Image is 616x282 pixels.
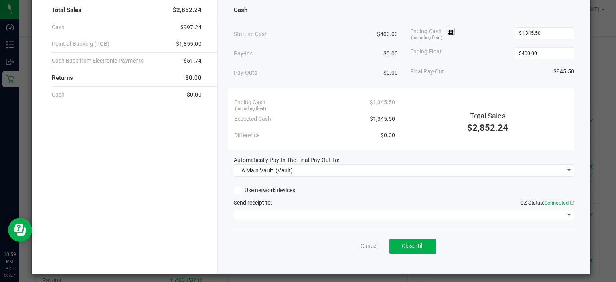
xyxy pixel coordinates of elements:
span: Automatically Pay-In The Final Pay-Out To: [234,157,339,163]
span: Cash [52,23,65,32]
span: Ending Cash [410,27,455,39]
span: Final Pay-Out [410,67,444,76]
span: Point of Banking (POB) [52,40,109,48]
span: $0.00 [187,91,201,99]
span: Pay-Outs [234,69,257,77]
span: Connected [544,200,569,206]
span: Close Till [402,243,423,249]
span: $2,852.24 [467,123,508,133]
span: Cash [52,91,65,99]
span: Expected Cash [234,115,271,123]
span: $997.24 [180,23,201,32]
span: (including float) [235,105,266,112]
span: $2,852.24 [173,6,201,15]
span: $1,855.00 [176,40,201,48]
span: $0.00 [383,49,398,58]
span: Ending Cash [234,98,265,107]
span: Ending Float [410,47,442,59]
span: Cash [234,6,247,15]
span: A Main Vault [241,167,273,174]
span: QZ Status: [520,200,574,206]
span: Total Sales [470,112,505,120]
span: Cash Back from Electronic Payments [52,57,144,65]
span: $945.50 [553,67,574,76]
span: Pay-Ins [234,49,253,58]
span: $0.00 [381,131,395,140]
span: $0.00 [185,73,201,83]
span: Starting Cash [234,30,268,39]
iframe: Resource center [8,218,32,242]
span: (including float) [411,34,442,41]
button: Close Till [389,239,436,254]
span: $1,345.50 [370,98,395,107]
span: $400.00 [377,30,398,39]
span: -$51.74 [182,57,201,65]
label: Use network devices [234,186,295,195]
span: (Vault) [276,167,293,174]
span: Send receipt to: [234,199,272,206]
a: Cancel [361,242,377,250]
div: Returns [52,69,202,87]
span: $0.00 [383,69,398,77]
span: Total Sales [52,6,81,15]
span: Difference [234,131,259,140]
span: $1,345.50 [370,115,395,123]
